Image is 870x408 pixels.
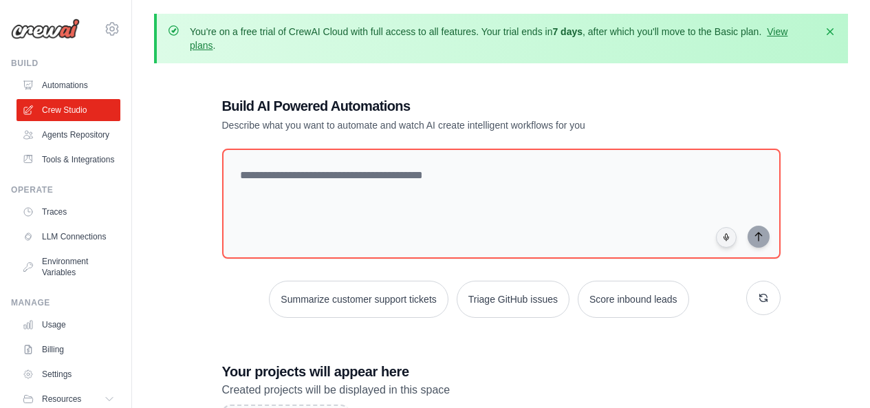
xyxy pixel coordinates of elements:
a: LLM Connections [17,226,120,248]
p: You're on a free trial of CrewAI Cloud with full access to all features. Your trial ends in , aft... [190,25,815,52]
span: Resources [42,394,81,405]
a: Agents Repository [17,124,120,146]
a: Crew Studio [17,99,120,121]
a: Environment Variables [17,250,120,283]
button: Get new suggestions [746,281,781,315]
button: Score inbound leads [578,281,689,318]
div: Manage [11,297,120,308]
a: Traces [17,201,120,223]
button: Click to speak your automation idea [716,227,737,248]
div: Build [11,58,120,69]
a: Automations [17,74,120,96]
button: Triage GitHub issues [457,281,569,318]
div: Operate [11,184,120,195]
button: Summarize customer support tickets [269,281,448,318]
a: Usage [17,314,120,336]
strong: 7 days [552,26,583,37]
a: Tools & Integrations [17,149,120,171]
a: Settings [17,363,120,385]
h1: Build AI Powered Automations [222,96,684,116]
p: Created projects will be displayed in this space [222,381,781,399]
h3: Your projects will appear here [222,362,781,381]
img: Logo [11,19,80,39]
a: Billing [17,339,120,361]
p: Describe what you want to automate and watch AI create intelligent workflows for you [222,118,684,132]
